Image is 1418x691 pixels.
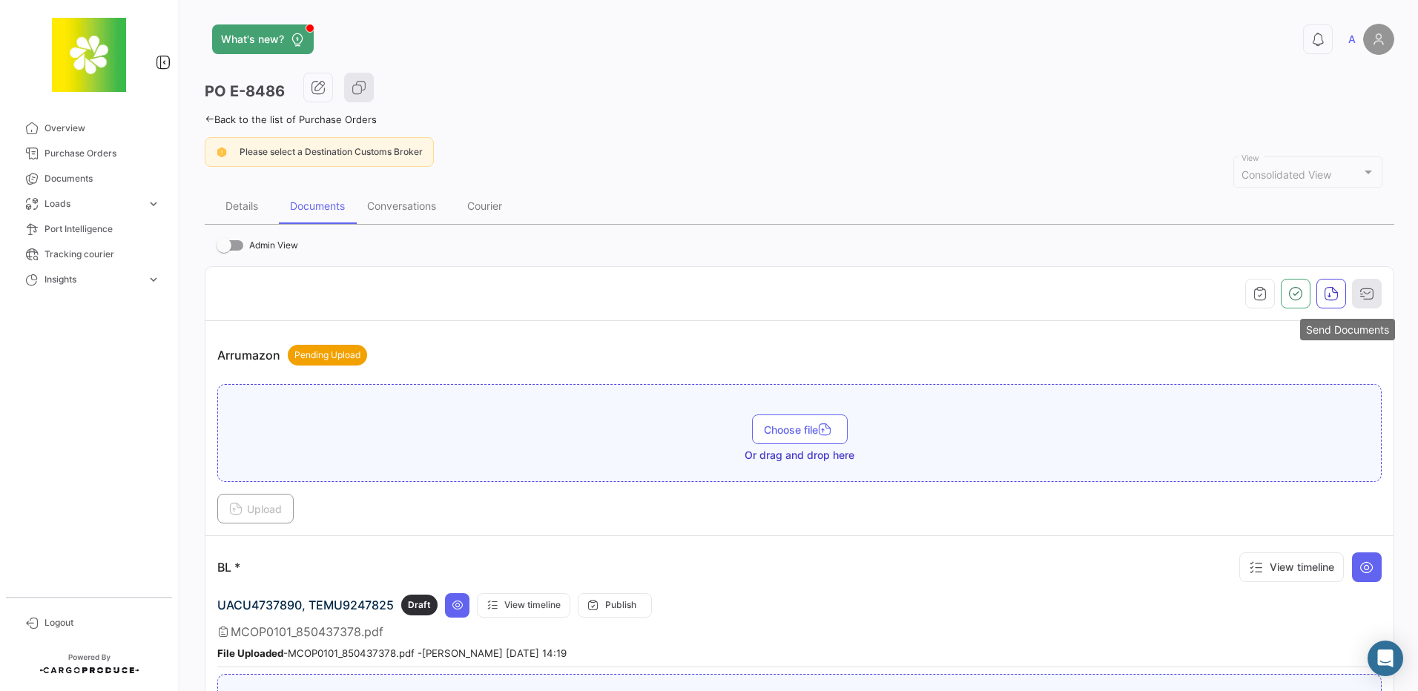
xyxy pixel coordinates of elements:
b: File Uploaded [217,647,283,659]
a: Documents [12,166,166,191]
p: Arrumazon [217,345,367,366]
div: Documents [290,199,345,212]
span: Documents [44,172,160,185]
span: Pending Upload [294,348,360,362]
span: Choose file [764,423,836,436]
span: Logout [44,616,160,629]
span: Admin View [249,237,298,254]
span: Upload [229,503,282,515]
span: Please select a Destination Customs Broker [240,146,423,157]
div: Send Documents [1300,319,1395,340]
button: View timeline [477,593,570,618]
span: Loads [44,197,141,211]
span: expand_more [147,273,160,286]
div: Conversations [367,199,436,212]
span: Purchase Orders [44,147,160,160]
img: placeholder-user.png [1363,24,1394,55]
span: Draft [408,598,431,612]
span: Port Intelligence [44,222,160,236]
button: Publish [578,593,652,618]
span: What's new? [221,32,284,47]
div: Details [225,199,258,212]
a: Back to the list of Purchase Orders [205,113,377,125]
div: Abrir Intercom Messenger [1368,641,1403,676]
span: MCOP0101_850437378.pdf [231,624,383,639]
h3: PO E-8486 [205,81,285,102]
span: Consolidated View [1241,168,1331,181]
div: Courier [467,199,502,212]
span: Insights [44,273,141,286]
span: Tracking courier [44,248,160,261]
span: A [1348,32,1356,47]
button: View timeline [1239,552,1344,582]
button: Upload [217,494,294,523]
span: expand_more [147,197,160,211]
button: Choose file [752,414,848,444]
a: Port Intelligence [12,216,166,242]
small: - MCOP0101_850437378.pdf - [PERSON_NAME] [DATE] 14:19 [217,647,567,659]
a: Purchase Orders [12,141,166,166]
span: UACU4737890, TEMU9247825 [217,598,394,612]
span: Or drag and drop here [745,448,854,463]
span: Overview [44,122,160,135]
a: Tracking courier [12,242,166,267]
img: 8664c674-3a9e-46e9-8cba-ffa54c79117b.jfif [52,18,126,92]
button: What's new? [212,24,314,54]
a: Overview [12,116,166,141]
